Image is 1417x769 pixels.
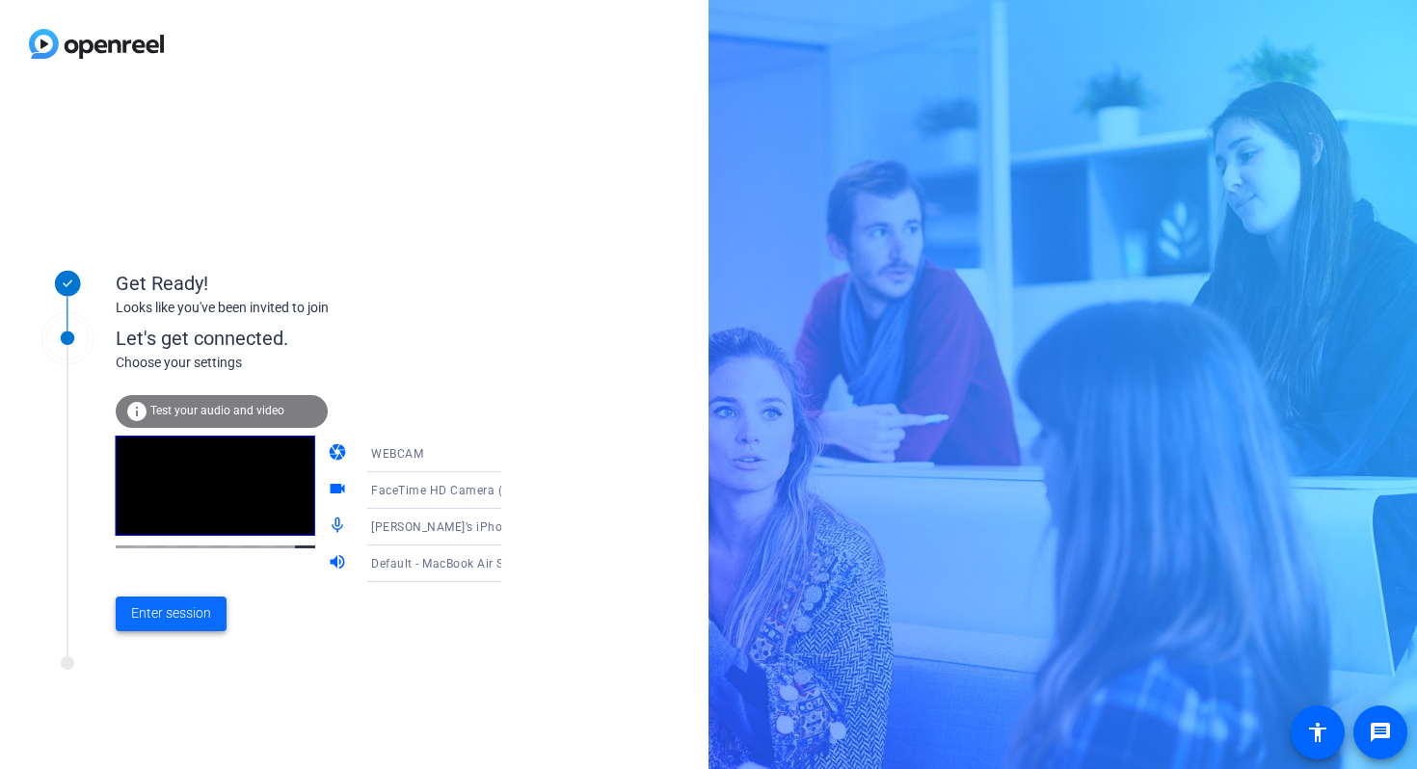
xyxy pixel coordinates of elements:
span: [PERSON_NAME]’s iPhone New Microphone [371,518,614,534]
mat-icon: message [1369,721,1392,744]
span: Enter session [131,603,211,623]
mat-icon: volume_up [328,552,351,575]
div: Choose your settings [116,353,541,373]
mat-icon: mic_none [328,516,351,539]
button: Enter session [116,597,227,631]
div: Let's get connected. [116,324,541,353]
mat-icon: camera [328,442,351,465]
mat-icon: accessibility [1306,721,1329,744]
div: Looks like you've been invited to join [116,298,501,318]
span: WEBCAM [371,447,423,461]
div: Get Ready! [116,269,501,298]
span: FaceTime HD Camera (C4E1:9BFB) [371,482,569,497]
mat-icon: info [125,400,148,423]
mat-icon: videocam [328,479,351,502]
span: Test your audio and video [150,404,284,417]
span: Default - MacBook Air Speakers (Built-in) [371,555,600,570]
